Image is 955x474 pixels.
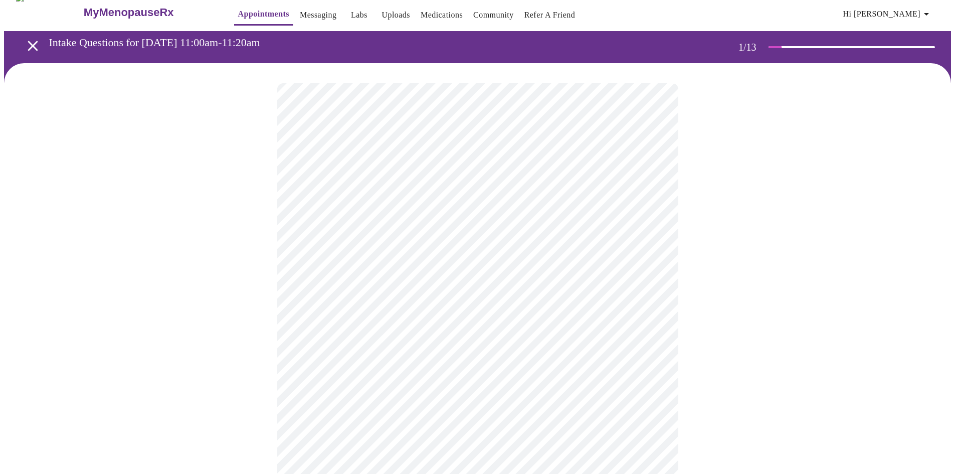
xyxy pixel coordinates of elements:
[377,5,414,25] button: Uploads
[351,8,367,22] a: Labs
[300,8,336,22] a: Messaging
[524,8,576,22] a: Refer a Friend
[473,8,514,22] a: Community
[469,5,518,25] button: Community
[421,8,463,22] a: Medications
[520,5,580,25] button: Refer a Friend
[738,42,769,53] h3: 1 / 13
[49,36,699,49] h3: Intake Questions for [DATE] 11:00am-11:20am
[84,6,174,19] h3: MyMenopauseRx
[343,5,375,25] button: Labs
[238,7,289,21] a: Appointments
[843,7,932,21] span: Hi [PERSON_NAME]
[296,5,340,25] button: Messaging
[417,5,467,25] button: Medications
[18,31,48,61] button: open drawer
[839,4,936,24] button: Hi [PERSON_NAME]
[381,8,410,22] a: Uploads
[234,4,293,26] button: Appointments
